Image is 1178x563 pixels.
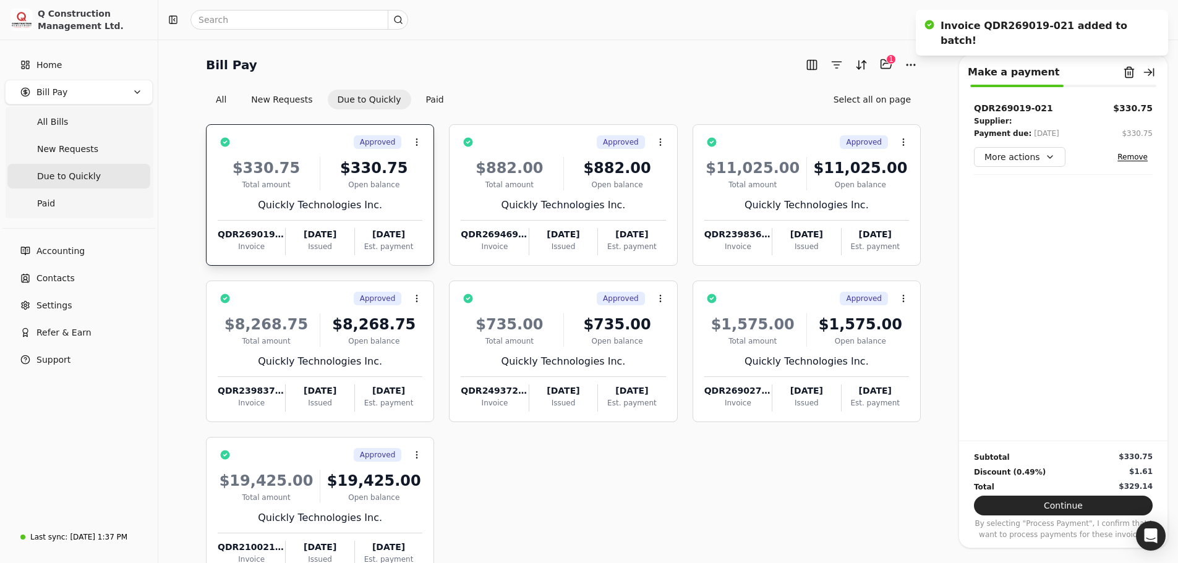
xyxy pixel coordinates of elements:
span: New Requests [37,143,98,156]
span: Paid [37,197,55,210]
a: Paid [7,191,150,216]
div: Issued [529,241,597,252]
div: Total amount [704,179,801,190]
div: Invoice filter options [206,90,454,109]
span: All Bills [37,116,68,129]
input: Search [190,10,408,30]
span: Settings [36,299,72,312]
div: Invoice [704,397,772,408]
div: Invoice [461,397,528,408]
div: Total [974,481,994,493]
div: Open balance [812,336,909,347]
div: Quickly Technologies Inc. [461,198,665,213]
span: Accounting [36,245,85,258]
div: Issued [772,397,840,408]
div: Quickly Technologies Inc. [461,354,665,369]
div: $8,268.75 [218,313,315,336]
button: $330.75 [1122,127,1153,140]
div: QDR269469-020 [461,228,528,241]
button: More actions [974,147,1065,167]
div: Subtotal [974,451,1010,464]
a: New Requests [7,137,150,161]
div: Invoice QDR269019-021 added to batch! [941,19,1143,48]
a: All Bills [7,109,150,134]
div: Last sync: [30,531,67,543]
div: $735.00 [569,313,666,336]
span: Approved [603,137,639,148]
div: [DATE] 1:37 PM [70,531,127,543]
div: [DATE] [842,228,909,241]
div: QDR269027-007 [704,384,772,397]
div: $19,425.00 [325,470,422,492]
button: Select all on page [824,90,921,109]
div: QDR239837-15-1 [218,384,285,397]
span: Contacts [36,272,75,285]
div: Supplier: [974,115,1012,127]
div: $1,575.00 [812,313,909,336]
span: Refer & Earn [36,326,92,339]
div: $11,025.00 [704,157,801,179]
div: Est. payment [355,397,422,408]
button: Bill Pay [5,80,153,104]
div: Quickly Technologies Inc. [704,198,909,213]
div: Open Intercom Messenger [1136,521,1166,551]
div: $1,575.00 [704,313,801,336]
span: Home [36,59,62,72]
div: Total amount [704,336,801,347]
div: $330.75 [1122,128,1153,139]
div: [DATE] [355,541,422,554]
div: QDR269019-021 [974,102,1053,115]
div: [DATE] [529,228,597,241]
button: $330.75 [1113,102,1153,115]
div: Discount (0.49%) [974,466,1046,478]
div: $19,425.00 [218,470,315,492]
div: [DATE] [355,228,422,241]
div: [DATE] [286,384,354,397]
div: 1 [886,54,896,64]
a: Accounting [5,239,153,263]
div: Invoice [218,241,285,252]
div: QDR249372-0551 [461,384,528,397]
div: [DATE] [355,384,422,397]
div: Invoice [218,397,285,408]
div: Make a payment [968,65,1059,80]
div: Total amount [218,492,315,503]
div: Est. payment [598,241,665,252]
div: Quickly Technologies Inc. [218,354,422,369]
p: By selecting "Process Payment", I confirm that I want to process payments for these invoices. [974,518,1153,540]
div: Invoice [461,241,528,252]
div: Payment due: [974,127,1031,140]
div: [DATE] [598,228,665,241]
button: All [206,90,236,109]
button: More [901,55,921,75]
div: Quickly Technologies Inc. [704,354,909,369]
div: $1.61 [1129,466,1153,477]
div: Total amount [218,336,315,347]
a: Last sync:[DATE] 1:37 PM [5,526,153,548]
span: Support [36,353,70,366]
div: QDR239836-14-1 [704,228,772,241]
div: Est. payment [598,397,665,408]
div: $330.75 [325,157,422,179]
div: Open balance [325,336,422,347]
div: Open balance [569,179,666,190]
div: [DATE] [598,384,665,397]
button: Due to Quickly [328,90,411,109]
div: Open balance [325,492,422,503]
div: $330.75 [218,157,315,179]
button: Remove [1112,150,1153,164]
div: Q Construction Management Ltd. [38,7,147,32]
div: Est. payment [842,397,909,408]
span: Approved [846,137,882,148]
div: $11,025.00 [812,157,909,179]
div: $882.00 [569,157,666,179]
div: Quickly Technologies Inc. [218,198,422,213]
div: Issued [772,241,840,252]
a: Due to Quickly [7,164,150,188]
h2: Bill Pay [206,55,257,75]
div: Issued [286,241,354,252]
div: Total amount [218,179,315,190]
div: QDR210021-0539 [218,541,285,554]
div: Est. payment [842,241,909,252]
